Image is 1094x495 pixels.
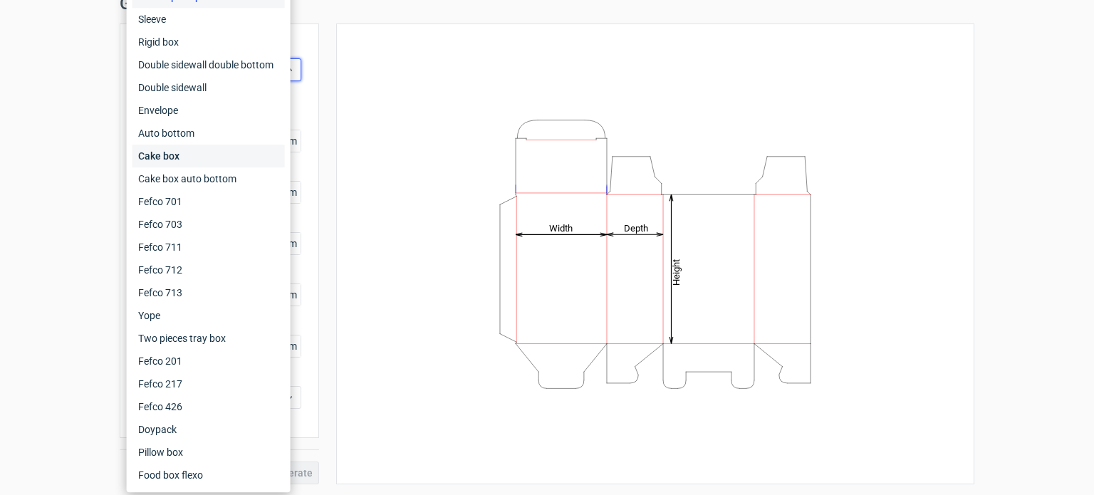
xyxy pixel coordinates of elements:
div: Sleeve [132,8,285,31]
div: Pillow box [132,441,285,464]
tspan: Depth [624,222,648,233]
div: Fefco 703 [132,213,285,236]
div: Envelope [132,99,285,122]
div: Cake box [132,145,285,167]
div: Auto bottom [132,122,285,145]
div: Fefco 426 [132,395,285,418]
div: Food box flexo [132,464,285,486]
div: Cake box auto bottom [132,167,285,190]
div: Fefco 713 [132,281,285,304]
div: Rigid box [132,31,285,53]
div: Fefco 701 [132,190,285,213]
div: Double sidewall [132,76,285,99]
div: Double sidewall double bottom [132,53,285,76]
div: Fefco 711 [132,236,285,259]
div: Yope [132,304,285,327]
div: Fefco 201 [132,350,285,372]
tspan: Width [549,222,573,233]
div: Fefco 217 [132,372,285,395]
div: Two pieces tray box [132,327,285,350]
div: Fefco 712 [132,259,285,281]
tspan: Height [671,259,682,285]
div: Doypack [132,418,285,441]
